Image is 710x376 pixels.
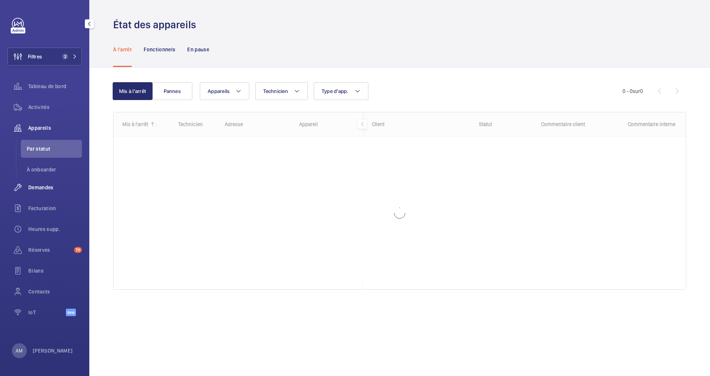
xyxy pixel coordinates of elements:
[144,46,175,53] p: Fonctionnels
[113,46,132,53] p: À l'arrêt
[27,166,82,173] span: À onboarder
[208,88,230,94] span: Appareils
[28,267,82,274] span: Bilans
[66,309,76,316] span: Beta
[28,53,42,60] span: Filtres
[152,82,192,100] button: Pannes
[27,145,82,152] span: Par statut
[200,82,249,100] button: Appareils
[633,88,640,94] span: sur
[28,309,66,316] span: IoT
[28,184,82,191] span: Demandes
[263,88,288,94] span: Technicien
[62,54,68,60] span: 2
[7,48,82,65] button: Filtres2
[16,347,23,354] p: AM
[28,246,71,254] span: Réserves
[623,89,643,94] span: 0 - 0 0
[28,124,82,132] span: Appareils
[314,82,368,100] button: Type d'app.
[74,247,82,253] span: 78
[28,288,82,295] span: Contacts
[28,83,82,90] span: Tableau de bord
[187,46,209,53] p: En pause
[28,225,82,233] span: Heures supp.
[33,347,73,354] p: [PERSON_NAME]
[28,103,82,111] span: Activités
[113,18,201,32] h1: État des appareils
[28,205,82,212] span: Facturation
[112,82,153,100] button: Mis à l'arrêt
[255,82,308,100] button: Technicien
[322,88,349,94] span: Type d'app.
